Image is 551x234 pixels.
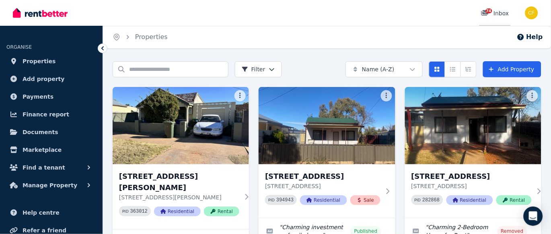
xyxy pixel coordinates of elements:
span: Finance report [23,110,69,119]
button: Compact list view [445,61,461,77]
p: [STREET_ADDRESS] [411,182,532,190]
button: Manage Property [6,177,96,193]
span: Payments [23,92,53,101]
h3: [STREET_ADDRESS] [411,171,532,182]
button: More options [381,90,392,101]
button: Expanded list view [461,61,477,77]
button: Name (A-Z) [345,61,423,77]
span: Find a tenant [23,163,65,172]
a: Documents [6,124,96,140]
p: [STREET_ADDRESS][PERSON_NAME] [119,193,239,201]
a: Add Property [483,61,541,77]
span: Rental [204,207,239,216]
span: Residential [154,207,201,216]
p: [STREET_ADDRESS] [265,182,380,190]
h3: [STREET_ADDRESS] [265,171,380,182]
a: Finance report [6,106,96,122]
img: RentBetter [13,7,68,19]
span: Manage Property [23,180,77,190]
span: 74 [486,8,492,13]
span: Name (A-Z) [362,65,395,73]
div: Inbox [481,9,509,17]
span: Properties [23,56,56,66]
img: 106 Beryl St, Broken Hill [113,87,249,164]
span: Sale [350,195,381,205]
div: View options [429,61,477,77]
img: 161 Cornish Street, Broken Hill [405,87,541,164]
a: 161 Cornish St, Broken Hill[STREET_ADDRESS][STREET_ADDRESS]PID 394943ResidentialSale [259,87,395,218]
button: Card view [429,61,445,77]
a: 106 Beryl St, Broken Hill[STREET_ADDRESS][PERSON_NAME][STREET_ADDRESS][PERSON_NAME]PID 363012Resi... [113,87,249,229]
img: 161 Cornish St, Broken Hill [259,87,395,164]
a: Properties [6,53,96,69]
span: Help centre [23,208,60,217]
span: Marketplace [23,145,62,155]
span: Residential [300,195,347,205]
small: PID [415,198,421,202]
div: Open Intercom Messenger [524,207,543,226]
button: More options [234,90,246,101]
button: Help [517,32,543,42]
code: 394943 [276,197,294,203]
h3: [STREET_ADDRESS][PERSON_NAME] [119,171,239,193]
button: More options [527,90,538,101]
span: Add property [23,74,65,84]
button: Filter [235,61,282,77]
code: 363012 [130,209,148,214]
a: Add property [6,71,96,87]
img: Christos Fassoulidis [525,6,538,19]
small: PID [122,209,129,213]
a: Marketplace [6,142,96,158]
nav: Breadcrumb [103,26,177,48]
small: PID [268,198,275,202]
span: Documents [23,127,58,137]
span: Rental [496,195,532,205]
a: Payments [6,89,96,105]
a: Properties [135,33,168,41]
span: Residential [446,195,493,205]
code: 282868 [423,197,440,203]
span: Filter [242,65,265,73]
a: 161 Cornish Street, Broken Hill[STREET_ADDRESS][STREET_ADDRESS]PID 282868ResidentialRental [405,87,541,218]
span: ORGANISE [6,44,32,50]
a: Help centre [6,205,96,221]
button: Find a tenant [6,159,96,176]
